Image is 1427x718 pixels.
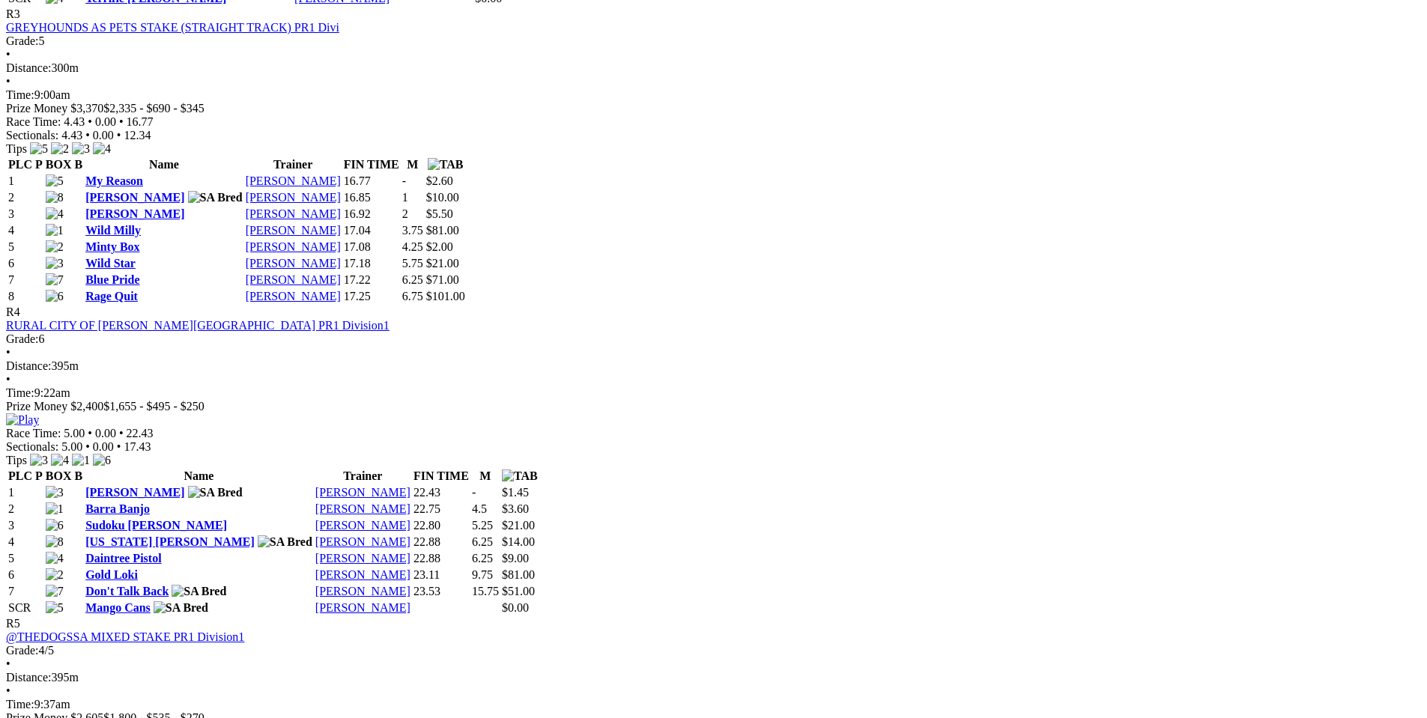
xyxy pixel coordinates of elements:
a: Gold Loki [85,568,138,581]
span: $1.45 [502,486,529,499]
text: 9.75 [472,568,493,581]
img: 6 [46,290,64,303]
text: 5.75 [402,257,423,270]
td: 3 [7,207,43,222]
text: 6.25 [472,535,493,548]
span: B [74,158,82,171]
span: Grade: [6,644,39,657]
img: TAB [428,158,464,171]
a: My Reason [85,174,143,187]
th: Name [85,469,313,484]
a: Wild Milly [85,224,141,237]
span: $21.00 [502,519,535,532]
span: 12.34 [124,129,151,142]
span: Tips [6,454,27,466]
img: 7 [46,585,64,598]
span: • [6,75,10,88]
img: 2 [51,142,69,156]
td: 17.18 [343,256,400,271]
span: 4.43 [64,115,85,128]
th: FIN TIME [343,157,400,172]
span: 17.43 [124,440,151,453]
img: SA Bred [154,601,208,615]
th: Trainer [245,157,342,172]
div: 9:37am [6,698,1421,711]
span: Race Time: [6,427,61,439]
a: [PERSON_NAME] [246,174,341,187]
span: $9.00 [502,552,529,565]
span: Grade: [6,332,39,345]
span: $10.00 [426,191,459,204]
td: 22.88 [413,535,470,550]
span: Distance: [6,61,51,74]
a: [PERSON_NAME] [246,191,341,204]
img: 4 [51,454,69,467]
span: Time: [6,88,34,101]
img: TAB [502,469,538,483]
img: 3 [72,142,90,156]
td: 17.22 [343,273,400,287]
span: Distance: [6,359,51,372]
span: $81.00 [502,568,535,581]
span: $3.60 [502,502,529,515]
a: [PERSON_NAME] [85,191,184,204]
img: SA Bred [172,585,226,598]
td: 23.11 [413,568,470,582]
span: • [119,427,124,439]
span: R4 [6,305,20,318]
th: FIN TIME [413,469,470,484]
td: 17.04 [343,223,400,238]
span: Time: [6,386,34,399]
img: 2 [46,568,64,582]
td: 22.43 [413,485,470,500]
a: @THEDOGSSA MIXED STAKE PR1 Division1 [6,630,244,643]
td: 22.88 [413,551,470,566]
span: $2,335 - $690 - $345 [103,102,204,115]
a: [PERSON_NAME] [315,552,410,565]
img: 4 [46,552,64,565]
img: 5 [46,601,64,615]
text: 6.75 [402,290,423,302]
span: • [117,440,121,453]
div: 395m [6,359,1421,373]
td: 4 [7,223,43,238]
img: SA Bred [188,191,243,204]
span: • [6,346,10,359]
td: 16.77 [343,174,400,189]
img: Play [6,413,39,427]
span: • [119,115,124,128]
img: 8 [46,191,64,204]
div: 9:22am [6,386,1421,400]
a: [US_STATE] [PERSON_NAME] [85,535,255,548]
img: 1 [46,224,64,237]
a: Minty Box [85,240,139,253]
div: Prize Money $3,370 [6,102,1421,115]
span: • [6,48,10,61]
span: $5.50 [426,207,453,220]
span: • [88,115,92,128]
span: • [6,684,10,697]
td: 8 [7,289,43,304]
td: 3 [7,518,43,533]
a: [PERSON_NAME] [315,519,410,532]
span: PLC [8,158,32,171]
td: 16.85 [343,190,400,205]
a: [PERSON_NAME] [85,486,184,499]
img: 2 [46,240,64,254]
td: 1 [7,174,43,189]
span: Distance: [6,671,51,684]
a: [PERSON_NAME] [246,240,341,253]
a: [PERSON_NAME] [315,535,410,548]
div: 395m [6,671,1421,684]
a: Don't Talk Back [85,585,169,597]
span: Tips [6,142,27,155]
div: 5 [6,34,1421,48]
td: 5 [7,240,43,255]
a: [PERSON_NAME] [85,207,184,220]
td: 5 [7,551,43,566]
td: 17.25 [343,289,400,304]
span: Time: [6,698,34,711]
td: 1 [7,485,43,500]
span: $2.60 [426,174,453,187]
span: • [6,657,10,670]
